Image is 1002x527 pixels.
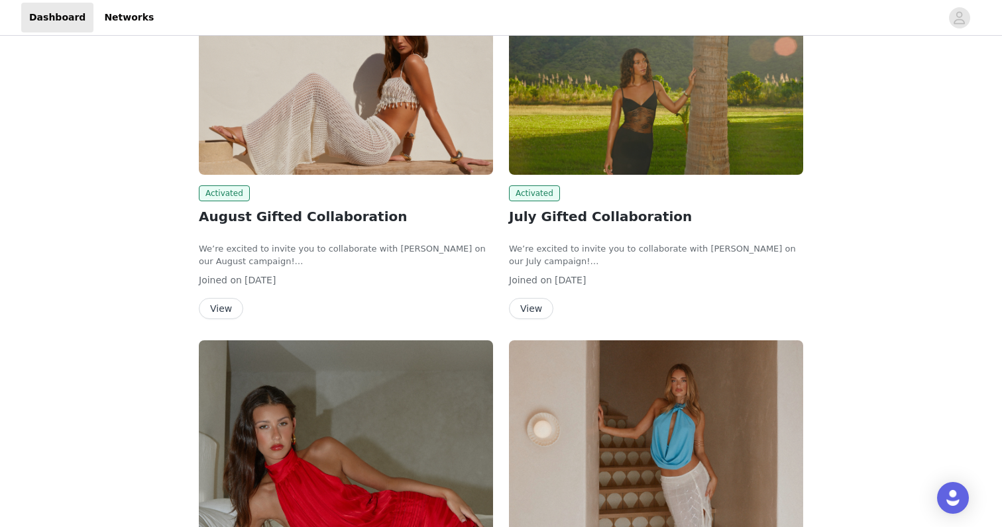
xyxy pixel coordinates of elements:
[509,298,553,319] button: View
[199,185,250,201] span: Activated
[199,298,243,319] button: View
[555,275,586,285] span: [DATE]
[509,242,803,268] p: We’re excited to invite you to collaborate with [PERSON_NAME] on our July campaign!
[199,242,493,268] p: We’re excited to invite you to collaborate with [PERSON_NAME] on our August campaign!
[509,304,553,314] a: View
[953,7,966,28] div: avatar
[509,207,803,226] h2: July Gifted Collaboration
[96,3,162,32] a: Networks
[245,275,276,285] span: [DATE]
[509,275,552,285] span: Joined on
[199,304,243,314] a: View
[21,3,93,32] a: Dashboard
[199,275,242,285] span: Joined on
[509,185,560,201] span: Activated
[199,207,493,226] h2: August Gifted Collaboration
[937,482,969,514] div: Open Intercom Messenger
